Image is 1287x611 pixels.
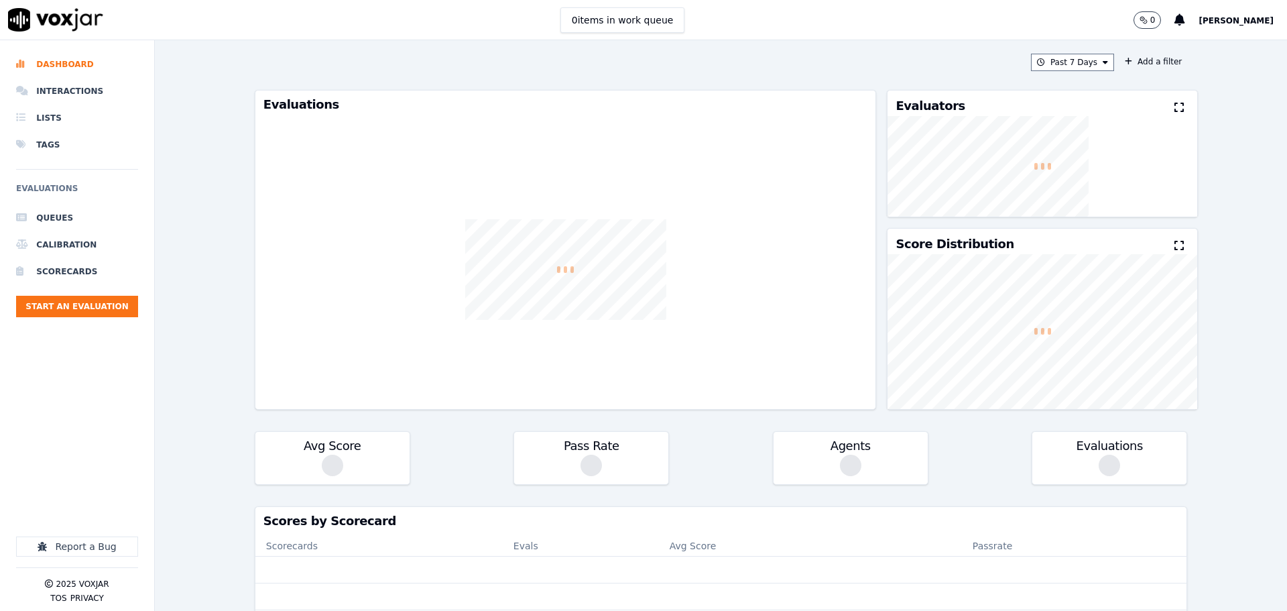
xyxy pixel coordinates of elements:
h3: Agents [782,440,920,452]
h3: Evaluations [1040,440,1178,452]
a: Tags [16,131,138,158]
h3: Evaluators [896,100,965,112]
button: [PERSON_NAME] [1199,12,1287,28]
button: Report a Bug [16,537,138,557]
th: Evals [503,535,659,557]
th: Avg Score [659,535,889,557]
th: Passrate [889,535,1096,557]
h3: Score Distribution [896,238,1014,250]
button: TOS [50,593,66,604]
button: Past 7 Days [1031,54,1114,71]
button: Add a filter [1119,54,1187,70]
button: Privacy [70,593,104,604]
h3: Avg Score [263,440,402,452]
button: 0items in work queue [560,7,685,33]
button: 0 [1133,11,1162,29]
span: [PERSON_NAME] [1199,16,1274,25]
th: Scorecards [255,535,503,557]
h3: Pass Rate [522,440,660,452]
a: Lists [16,105,138,131]
a: Dashboard [16,51,138,78]
p: 2025 Voxjar [56,579,109,590]
a: Scorecards [16,258,138,285]
h6: Evaluations [16,180,138,205]
h3: Evaluations [263,99,868,111]
img: voxjar logo [8,8,103,32]
p: 0 [1150,15,1156,25]
button: Start an Evaluation [16,296,138,317]
a: Calibration [16,231,138,258]
h3: Scores by Scorecard [263,515,1178,527]
a: Queues [16,205,138,231]
button: 0 [1133,11,1175,29]
a: Interactions [16,78,138,105]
